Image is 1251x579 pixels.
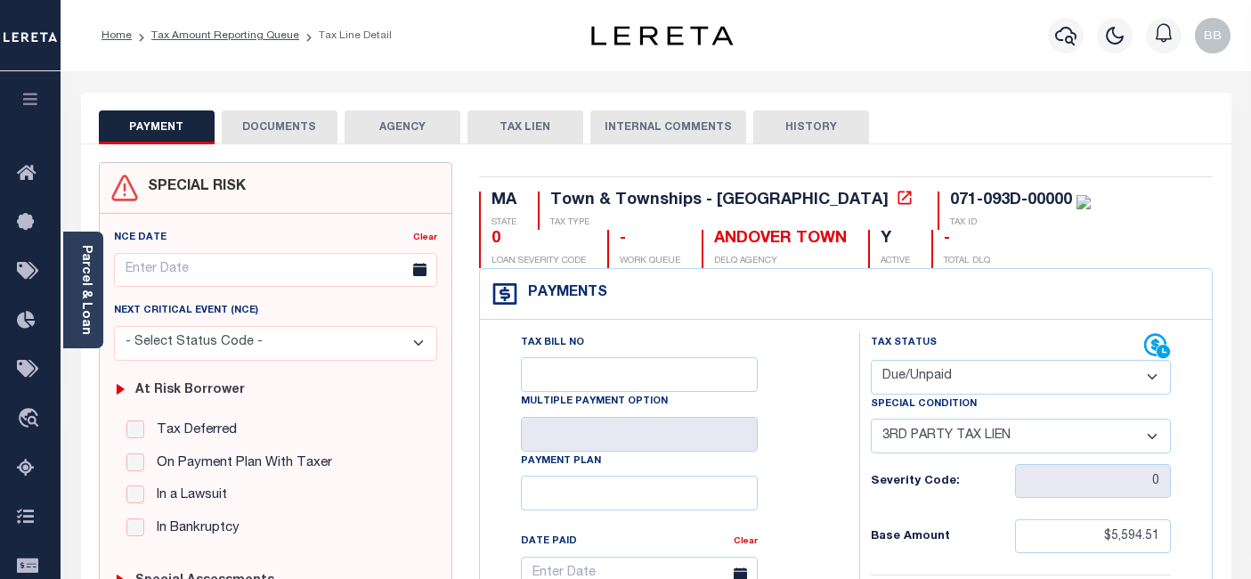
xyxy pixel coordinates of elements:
[99,110,215,144] button: PAYMENT
[550,216,916,230] p: TAX TYPE
[753,110,869,144] button: HISTORY
[139,179,246,196] h4: SPECIAL RISK
[620,230,680,249] div: -
[135,383,245,398] h6: At Risk Borrower
[871,530,1015,544] h6: Base Amount
[491,230,586,249] div: 0
[590,110,746,144] button: INTERNAL COMMENTS
[550,192,889,208] div: Town & Townships - [GEOGRAPHIC_DATA]
[413,233,437,242] a: Clear
[17,408,45,431] i: travel_explore
[521,534,577,550] label: Date Paid
[871,336,937,351] label: Tax Status
[299,28,392,44] li: Tax Line Detail
[734,537,758,546] a: Clear
[79,245,92,335] a: Parcel & Loan
[114,253,437,288] input: Enter Date
[714,255,847,268] p: DELQ AGENCY
[519,285,607,302] h4: Payments
[491,216,516,230] p: STATE
[521,395,668,410] label: Multiple Payment Option
[222,110,337,144] button: DOCUMENTS
[148,485,227,506] label: In a Lawsuit
[871,397,977,412] label: Special Condition
[151,30,299,41] a: Tax Amount Reporting Queue
[944,255,990,268] p: TOTAL DLQ
[714,230,847,249] div: ANDOVER TOWN
[950,216,1091,230] p: TAX ID
[950,192,1072,208] div: 071-093D-00000
[491,255,586,268] p: LOAN SEVERITY CODE
[345,110,460,144] button: AGENCY
[591,26,734,45] img: logo-dark.svg
[102,30,132,41] a: Home
[871,475,1015,489] h6: Severity Code:
[114,231,167,246] label: NCE Date
[620,255,680,268] p: WORK QUEUE
[1195,18,1231,53] img: svg+xml;base64,PHN2ZyB4bWxucz0iaHR0cDovL3d3dy53My5vcmcvMjAwMC9zdmciIHBvaW50ZXItZXZlbnRzPSJub25lIi...
[881,230,910,249] div: Y
[148,453,332,474] label: On Payment Plan With Taxer
[1015,519,1171,553] input: $
[491,192,516,211] div: MA
[944,230,990,249] div: -
[521,336,584,351] label: Tax Bill No
[114,304,258,319] label: Next Critical Event (NCE)
[148,420,237,441] label: Tax Deferred
[521,454,601,469] label: Payment Plan
[881,255,910,268] p: ACTIVE
[148,518,240,539] label: In Bankruptcy
[467,110,583,144] button: TAX LIEN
